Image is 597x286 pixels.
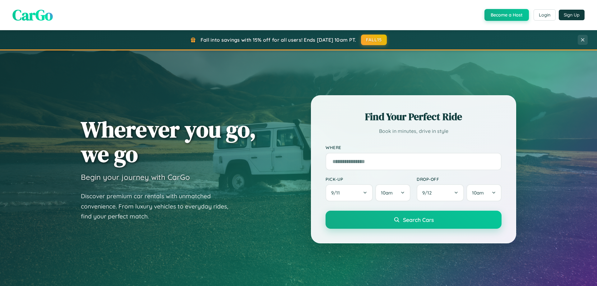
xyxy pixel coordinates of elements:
[559,10,585,20] button: Sign Up
[326,110,502,124] h2: Find Your Perfect Ride
[472,190,484,196] span: 10am
[81,191,236,222] p: Discover premium car rentals with unmatched convenience. From luxury vehicles to everyday rides, ...
[466,184,502,201] button: 10am
[381,190,393,196] span: 10am
[12,5,53,25] span: CarGo
[81,172,190,182] h3: Begin your journey with CarGo
[326,127,502,136] p: Book in minutes, drive in style
[326,184,373,201] button: 9/11
[81,117,256,166] h1: Wherever you go, we go
[326,176,410,182] label: Pick-up
[326,211,502,229] button: Search Cars
[201,37,356,43] span: Fall into savings with 15% off for all users! Ends [DATE] 10am PT.
[361,35,387,45] button: FALL15
[417,176,502,182] label: Drop-off
[331,190,343,196] span: 9 / 11
[403,216,434,223] span: Search Cars
[534,9,556,21] button: Login
[326,145,502,150] label: Where
[484,9,529,21] button: Become a Host
[422,190,435,196] span: 9 / 12
[375,184,410,201] button: 10am
[417,184,464,201] button: 9/12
